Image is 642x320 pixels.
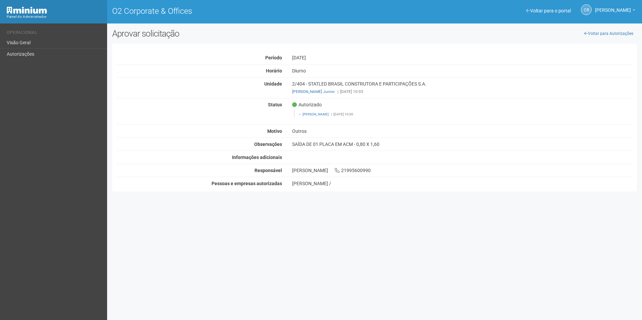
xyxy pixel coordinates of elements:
[581,4,592,15] a: CR
[287,55,637,61] div: [DATE]
[7,7,47,14] img: Minium
[526,8,571,13] a: Voltar para o portal
[7,30,102,37] li: Operacional
[292,89,632,95] div: [DATE] 10:03
[331,112,332,116] span: |
[112,7,370,15] h1: O2 Corporate & Offices
[292,102,322,108] span: Autorizado
[255,168,282,173] strong: Responsável
[112,29,370,39] h2: Aprovar solicitação
[595,1,631,13] span: Celso Rodrigues da Costa
[287,81,637,95] div: 2/404 - STATLED BRASIL CONSTRUTORA E PARTICIPAÇÕES S.A.
[287,128,637,134] div: Outros
[299,112,628,117] footer: [DATE] 10:30
[212,181,282,186] strong: Pessoas e empresas autorizadas
[267,128,282,134] strong: Motivo
[292,89,335,94] a: [PERSON_NAME] Junior
[292,180,632,186] div: [PERSON_NAME] /
[287,141,637,147] div: SAÍDA DE 01 PLACA EM ACM - 0,80 X 1,60
[7,14,102,20] div: Painel do Administrador
[581,29,637,39] a: Voltar para Autorizações
[337,89,338,94] span: |
[265,55,282,60] strong: Período
[264,81,282,87] strong: Unidade
[266,68,282,73] strong: Horário
[232,155,282,160] strong: Informações adicionais
[287,68,637,74] div: Diurno
[268,102,282,107] strong: Status
[254,142,282,147] strong: Observações
[287,167,637,173] div: [PERSON_NAME] 21995600990
[595,8,635,14] a: [PERSON_NAME]
[303,112,329,116] a: [PERSON_NAME]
